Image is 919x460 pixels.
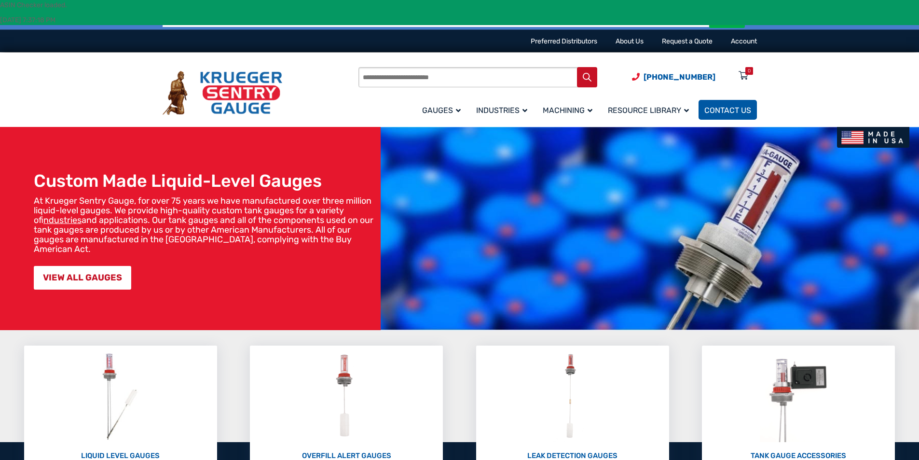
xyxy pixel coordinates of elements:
[731,37,757,45] a: Account
[476,106,527,115] span: Industries
[416,98,470,121] a: Gauges
[43,215,82,225] a: industries
[608,106,689,115] span: Resource Library
[699,100,757,120] a: Contact Us
[34,266,131,290] a: VIEW ALL GAUGES
[644,72,715,82] span: [PHONE_NUMBER]
[632,71,715,83] a: Phone Number (920) 434-8860
[704,106,751,115] span: Contact Us
[837,127,909,148] img: Made In USA
[537,98,602,121] a: Machining
[422,106,461,115] span: Gauges
[553,350,591,442] img: Leak Detection Gauges
[748,67,751,75] div: 0
[163,71,282,115] img: Krueger Sentry Gauge
[531,37,597,45] a: Preferred Distributors
[760,350,837,442] img: Tank Gauge Accessories
[95,350,146,442] img: Liquid Level Gauges
[602,98,699,121] a: Resource Library
[381,127,919,330] img: bg_hero_bannerksentry
[34,170,376,191] h1: Custom Made Liquid-Level Gauges
[325,350,368,442] img: Overfill Alert Gauges
[543,106,592,115] span: Machining
[34,196,376,254] p: At Krueger Sentry Gauge, for over 75 years we have manufactured over three million liquid-level g...
[470,98,537,121] a: Industries
[662,37,713,45] a: Request a Quote
[616,37,644,45] a: About Us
